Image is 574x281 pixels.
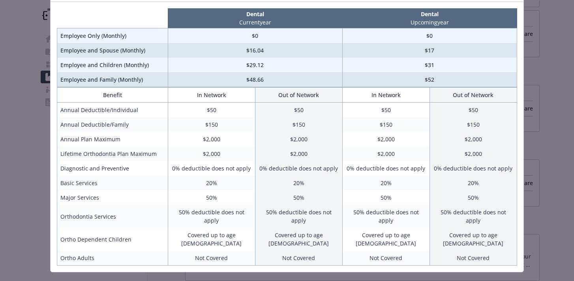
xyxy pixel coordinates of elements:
[255,228,342,251] td: Covered up to age [DEMOGRAPHIC_DATA]
[168,132,255,146] td: $2,000
[430,146,517,161] td: $2,000
[430,88,517,103] th: Out of Network
[342,88,430,103] th: In Network
[342,132,430,146] td: $2,000
[344,10,515,18] p: Dental
[255,88,342,103] th: Out of Network
[255,205,342,228] td: 50% deductible does not apply
[255,117,342,132] td: $150
[430,190,517,205] td: 50%
[255,103,342,118] td: $50
[342,176,430,190] td: 20%
[430,176,517,190] td: 20%
[168,103,255,118] td: $50
[57,72,168,87] td: Employee and Family (Monthly)
[344,18,515,26] p: Upcoming year
[57,132,168,146] td: Annual Plan Maximum
[57,228,168,251] td: Ortho Dependent Children
[169,10,341,18] p: Dental
[342,228,430,251] td: Covered up to age [DEMOGRAPHIC_DATA]
[168,205,255,228] td: 50% deductible does not apply
[255,176,342,190] td: 20%
[430,228,517,251] td: Covered up to age [DEMOGRAPHIC_DATA]
[168,28,342,43] td: $0
[342,205,430,228] td: 50% deductible does not apply
[255,161,342,176] td: 0% deductible does not apply
[169,18,341,26] p: Current year
[342,251,430,266] td: Not Covered
[168,117,255,132] td: $150
[168,72,342,87] td: $48.66
[255,251,342,266] td: Not Covered
[342,103,430,118] td: $50
[168,161,255,176] td: 0% deductible does not apply
[342,161,430,176] td: 0% deductible does not apply
[57,117,168,132] td: Annual Deductible/Family
[57,28,168,43] td: Employee Only (Monthly)
[342,28,517,43] td: $0
[168,228,255,251] td: Covered up to age [DEMOGRAPHIC_DATA]
[57,146,168,161] td: Lifetime Orthodontia Plan Maximum
[430,117,517,132] td: $150
[342,146,430,161] td: $2,000
[168,146,255,161] td: $2,000
[430,132,517,146] td: $2,000
[57,8,168,28] th: intentionally left blank
[430,251,517,266] td: Not Covered
[168,251,255,266] td: Not Covered
[57,43,168,58] td: Employee and Spouse (Monthly)
[342,190,430,205] td: 50%
[57,176,168,190] td: Basic Services
[255,132,342,146] td: $2,000
[57,190,168,205] td: Major Services
[57,103,168,118] td: Annual Deductible/Individual
[430,161,517,176] td: 0% deductible does not apply
[342,72,517,87] td: $52
[342,43,517,58] td: $17
[57,88,168,103] th: Benefit
[255,190,342,205] td: 50%
[342,58,517,72] td: $31
[57,205,168,228] td: Orthodontia Services
[168,176,255,190] td: 20%
[168,43,342,58] td: $16.04
[255,146,342,161] td: $2,000
[342,117,430,132] td: $150
[430,103,517,118] td: $50
[57,251,168,266] td: Ortho Adults
[57,161,168,176] td: Diagnostic and Preventive
[57,58,168,72] td: Employee and Children (Monthly)
[168,58,342,72] td: $29.12
[168,88,255,103] th: In Network
[168,190,255,205] td: 50%
[430,205,517,228] td: 50% deductible does not apply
